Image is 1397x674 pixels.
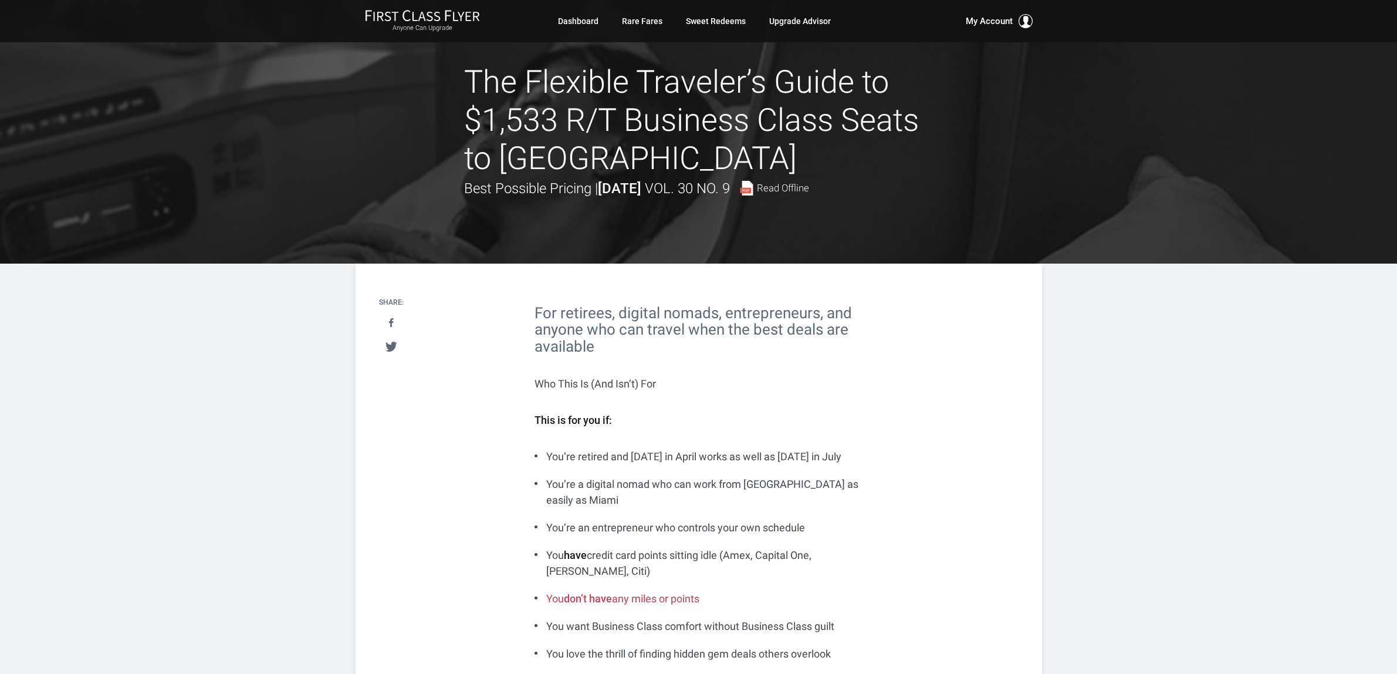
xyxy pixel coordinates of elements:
h4: Share: [379,299,404,306]
p: Who This Is (And Isn’t) For [535,376,863,392]
strong: have [564,549,587,561]
li: You’re a digital nomad who can work from [GEOGRAPHIC_DATA] as easily as Miami [535,476,863,508]
span: any miles or points [612,592,699,605]
a: Dashboard [558,11,598,32]
span: don’t have [564,592,612,605]
li: You credit card points sitting idle (Amex, Capital One, [PERSON_NAME], Citi) [535,547,863,579]
small: Anyone Can Upgrade [365,24,480,32]
div: Best Possible Pricing | [464,177,809,200]
li: You love the thrill of finding hidden gem deals others overlook [535,646,863,662]
a: Read Offline [739,181,809,196]
li: You’re an entrepreneur who controls your own schedule [535,520,863,535]
a: Tweet [379,336,403,358]
strong: This is for you if: [535,414,612,426]
a: First Class FlyerAnyone Can Upgrade [365,9,480,33]
span: My Account [966,14,1013,28]
li: You’re retired and [DATE] in April works as well as [DATE] in July [535,449,863,464]
span: Vol. 30 No. 9 [645,180,730,197]
a: Upgrade Advisor [769,11,831,32]
img: First Class Flyer [365,9,480,22]
button: My Account [966,14,1033,28]
li: You want Business Class comfort without Business Class guilt [535,618,863,634]
span: Read Offline [757,183,809,193]
span: You [546,592,564,605]
img: pdf-file.svg [739,181,754,196]
a: Sweet Redeems [686,11,746,32]
a: Rare Fares [622,11,662,32]
h2: For retirees, digital nomads, entrepreneurs, and anyone who can travel when the best deals are av... [535,305,863,355]
h1: The Flexible Traveler’s Guide to $1,533 R/T Business Class Seats to [GEOGRAPHIC_DATA] [464,63,933,177]
strong: [DATE] [598,180,641,197]
a: Share [379,312,403,334]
